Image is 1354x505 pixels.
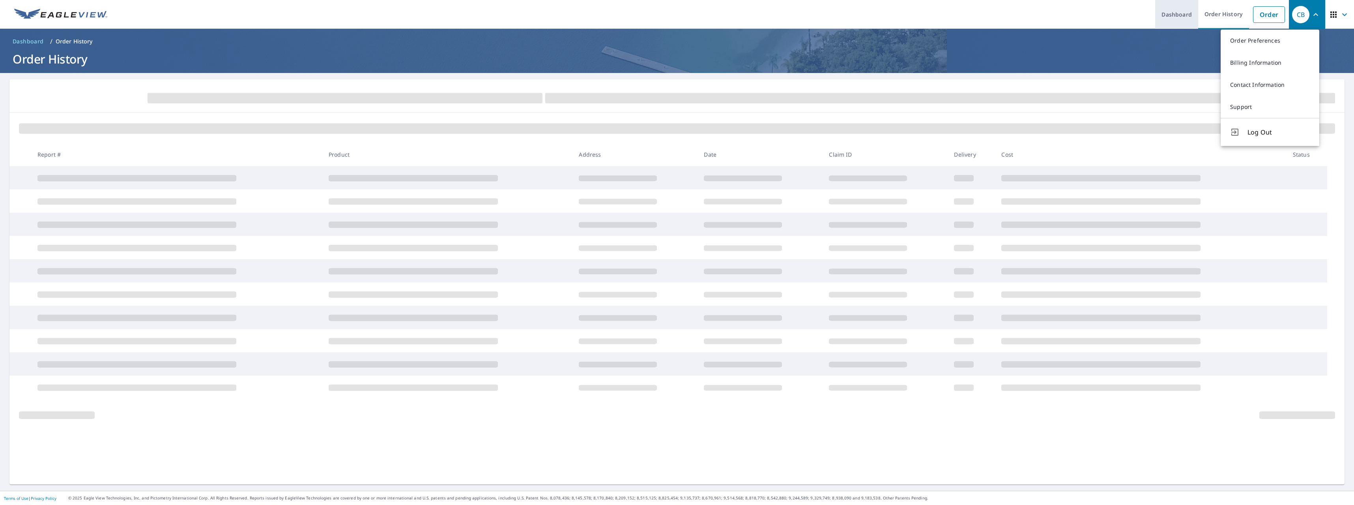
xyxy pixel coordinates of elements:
th: Address [572,143,698,166]
button: Log Out [1221,118,1319,146]
th: Date [698,143,823,166]
nav: breadcrumb [9,35,1345,48]
th: Delivery [948,143,995,166]
th: Claim ID [823,143,948,166]
span: Dashboard [13,37,44,45]
a: Billing Information [1221,52,1319,74]
p: © 2025 Eagle View Technologies, Inc. and Pictometry International Corp. All Rights Reserved. Repo... [68,495,1350,501]
th: Product [322,143,572,166]
a: Order Preferences [1221,30,1319,52]
li: / [50,37,52,46]
th: Cost [995,143,1286,166]
th: Report # [31,143,322,166]
p: | [4,496,56,501]
a: Terms of Use [4,496,28,501]
div: CB [1292,6,1309,23]
a: Dashboard [9,35,47,48]
span: Log Out [1247,127,1310,137]
a: Order [1253,6,1285,23]
img: EV Logo [14,9,107,21]
a: Privacy Policy [31,496,56,501]
h1: Order History [9,51,1345,67]
th: Status [1287,143,1327,166]
a: Contact Information [1221,74,1319,96]
a: Support [1221,96,1319,118]
p: Order History [56,37,93,45]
